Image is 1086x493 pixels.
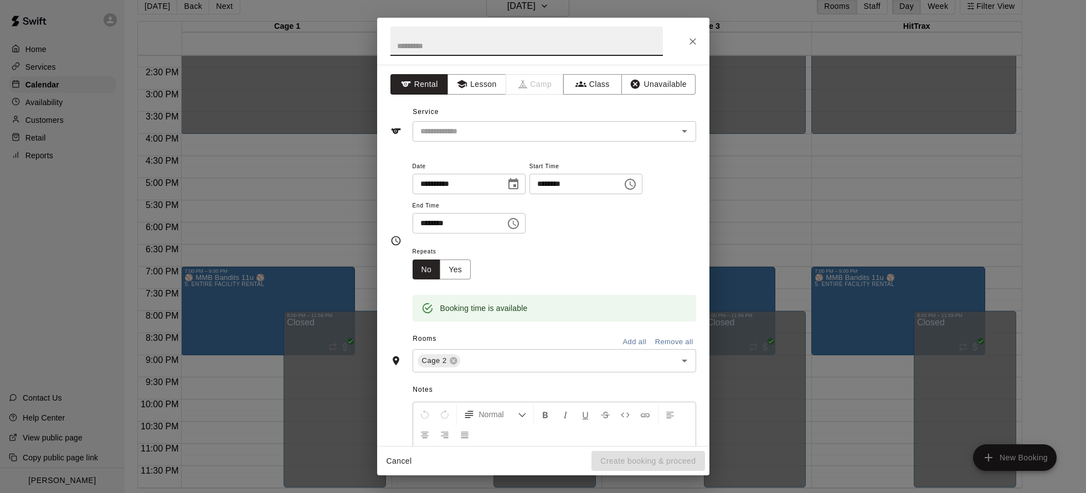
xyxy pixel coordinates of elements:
button: Insert Link [636,404,655,424]
span: Date [413,159,526,174]
button: Format Strikethrough [596,404,615,424]
span: Service [413,108,439,116]
span: Notes [413,381,696,399]
button: Lesson [447,74,506,95]
button: Class [563,74,621,95]
button: Open [677,123,692,139]
button: Right Align [435,424,454,444]
button: Rental [390,74,449,95]
button: Choose time, selected time is 5:00 PM [619,173,641,195]
button: Remove all [652,334,696,351]
button: Format Italics [556,404,575,424]
svg: Rooms [390,355,402,366]
div: Cage 2 [418,354,460,367]
button: Unavailable [621,74,696,95]
button: Left Align [661,404,680,424]
button: Choose date, selected date is Nov 4, 2025 [502,173,524,195]
button: Yes [440,260,471,280]
button: Undo [415,404,434,424]
button: Justify Align [455,424,474,444]
div: Booking time is available [440,298,528,318]
button: Format Underline [576,404,595,424]
svg: Timing [390,235,402,246]
span: Cage 2 [418,355,451,366]
span: Normal [479,409,518,420]
button: Open [677,353,692,369]
svg: Service [390,126,402,137]
button: Center Align [415,424,434,444]
button: Insert Code [616,404,635,424]
button: Redo [435,404,454,424]
span: Rooms [413,335,436,342]
span: Repeats [413,245,480,260]
button: Choose time, selected time is 5:30 PM [502,212,524,235]
span: Camps can only be created in the Services page [506,74,564,95]
button: Format Bold [536,404,555,424]
button: Formatting Options [459,404,531,424]
span: End Time [413,199,526,214]
span: Start Time [529,159,642,174]
button: Cancel [382,451,417,471]
button: No [413,260,441,280]
button: Add all [617,334,652,351]
div: outlined button group [413,260,471,280]
button: Close [683,32,703,51]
